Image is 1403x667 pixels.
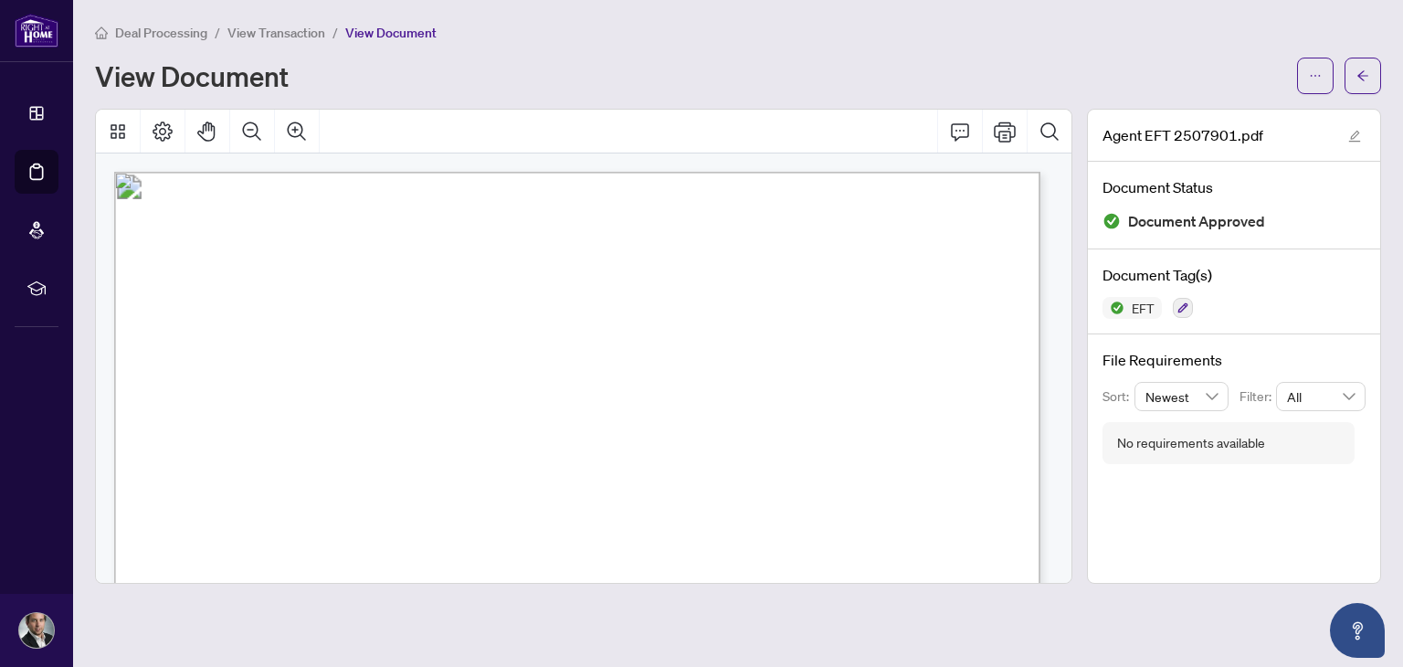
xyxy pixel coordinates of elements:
[1348,130,1361,143] span: edit
[1309,69,1322,82] span: ellipsis
[1145,383,1218,410] span: Newest
[1128,209,1265,234] span: Document Approved
[1102,212,1121,230] img: Document Status
[1102,349,1366,371] h4: File Requirements
[95,61,289,90] h1: View Document
[1330,603,1385,658] button: Open asap
[332,22,338,43] li: /
[1102,386,1134,407] p: Sort:
[345,25,437,41] span: View Document
[1356,69,1369,82] span: arrow-left
[95,26,108,39] span: home
[19,613,54,648] img: Profile Icon
[115,25,207,41] span: Deal Processing
[227,25,325,41] span: View Transaction
[1124,302,1162,314] span: EFT
[1102,264,1366,286] h4: Document Tag(s)
[1102,297,1124,319] img: Status Icon
[15,14,58,48] img: logo
[1102,176,1366,198] h4: Document Status
[1117,433,1265,453] div: No requirements available
[1239,386,1276,407] p: Filter:
[1287,383,1355,410] span: All
[215,22,220,43] li: /
[1102,124,1263,146] span: Agent EFT 2507901.pdf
